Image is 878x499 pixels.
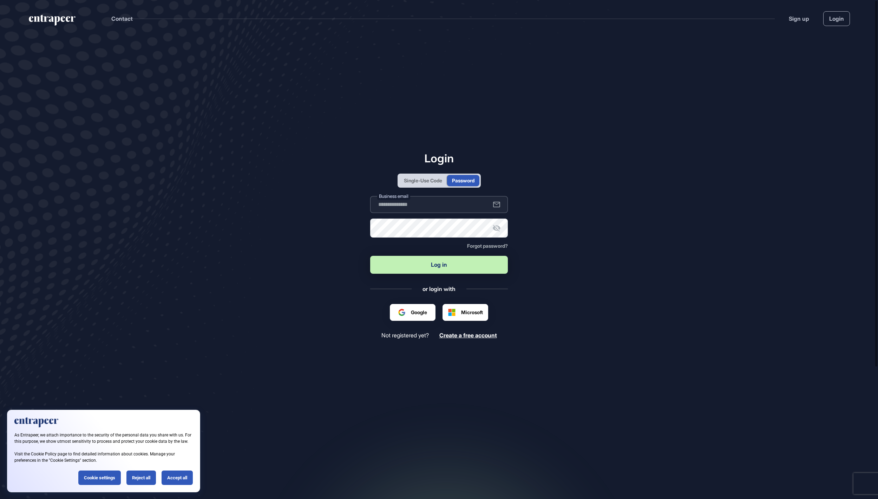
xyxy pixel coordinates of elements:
[439,332,497,339] span: Create a free account
[370,256,508,274] button: Log in
[370,151,508,165] h1: Login
[28,15,76,28] a: entrapeer-logo
[377,192,410,200] label: Business email
[422,285,456,293] div: or login with
[467,243,508,249] a: Forgot password?
[823,11,850,26] a: Login
[789,14,809,23] a: Sign up
[111,14,133,23] button: Contact
[404,177,442,184] div: Single-Use Code
[381,332,429,339] span: Not registered yet?
[452,177,474,184] div: Password
[461,309,483,316] span: Microsoft
[439,332,497,339] a: Create a free account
